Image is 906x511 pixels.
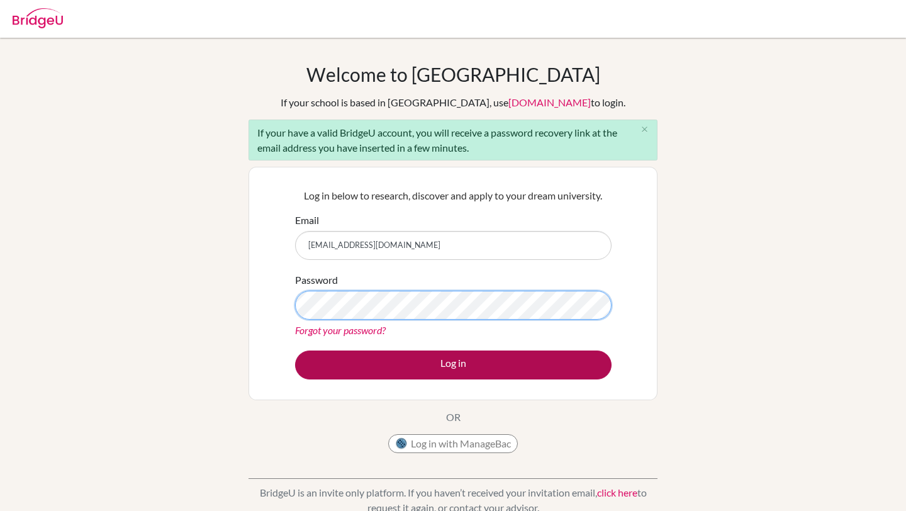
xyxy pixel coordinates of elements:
a: [DOMAIN_NAME] [508,96,591,108]
i: close [640,125,649,134]
a: click here [597,486,637,498]
div: If your school is based in [GEOGRAPHIC_DATA], use to login. [281,95,625,110]
label: Password [295,272,338,288]
a: Forgot your password? [295,324,386,336]
div: If your have a valid BridgeU account, you will receive a password recovery link at the email addr... [249,120,657,160]
label: Email [295,213,319,228]
h1: Welcome to [GEOGRAPHIC_DATA] [306,63,600,86]
p: Log in below to research, discover and apply to your dream university. [295,188,612,203]
button: Log in with ManageBac [388,434,518,453]
button: Log in [295,351,612,379]
p: OR [446,410,461,425]
button: Close [632,120,657,139]
img: Bridge-U [13,8,63,28]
